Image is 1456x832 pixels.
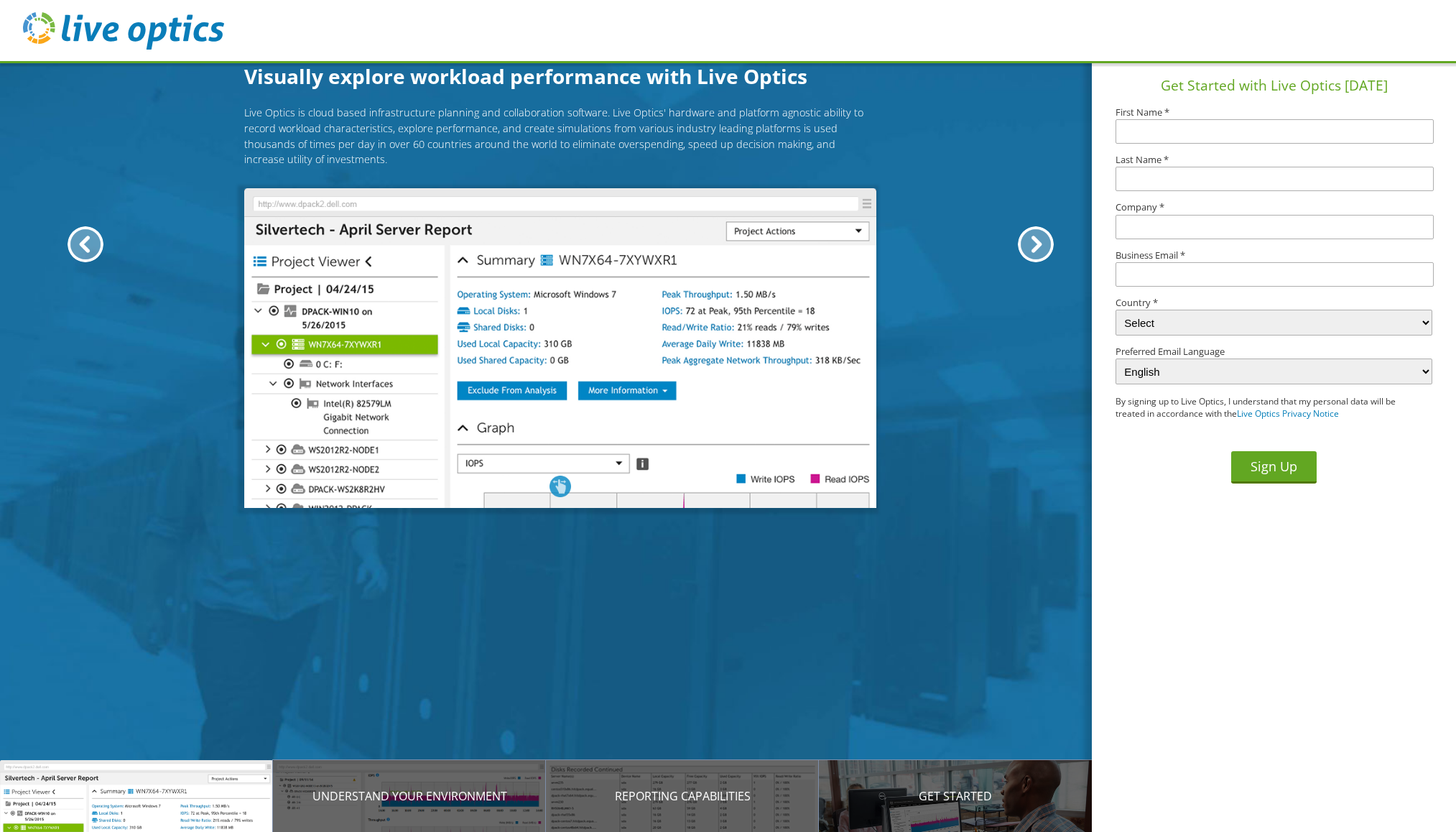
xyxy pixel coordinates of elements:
button: Sign Up [1231,451,1317,484]
h1: Visually explore workload performance with Live Optics [244,61,876,91]
label: First Name * [1116,108,1433,117]
p: Reporting Capabilities [546,787,819,805]
p: Live Optics is cloud based infrastructure planning and collaboration software. Live Optics' hardw... [244,105,876,167]
label: Business Email * [1116,251,1433,260]
label: Last Name * [1116,155,1433,165]
img: Introducing Live Optics [244,188,876,509]
p: By signing up to Live Optics, I understand that my personal data will be treated in accordance wi... [1116,396,1401,420]
h1: Get Started with Live Optics [DATE] [1098,75,1450,96]
p: Get Started [819,787,1092,805]
label: Preferred Email Language [1116,347,1433,356]
a: Live Optics Privacy Notice [1237,407,1339,420]
label: Country * [1116,298,1433,308]
label: Company * [1116,203,1433,212]
p: Understand your environment [273,787,546,805]
img: live_optics_svg.svg [23,12,224,50]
